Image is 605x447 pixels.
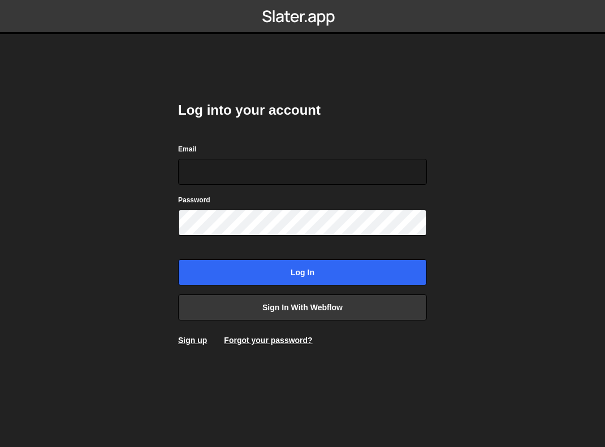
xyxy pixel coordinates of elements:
[178,336,207,345] a: Sign up
[178,194,210,206] label: Password
[178,101,427,119] h2: Log into your account
[224,336,312,345] a: Forgot your password?
[178,294,427,320] a: Sign in with Webflow
[178,144,196,155] label: Email
[178,259,427,285] input: Log in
